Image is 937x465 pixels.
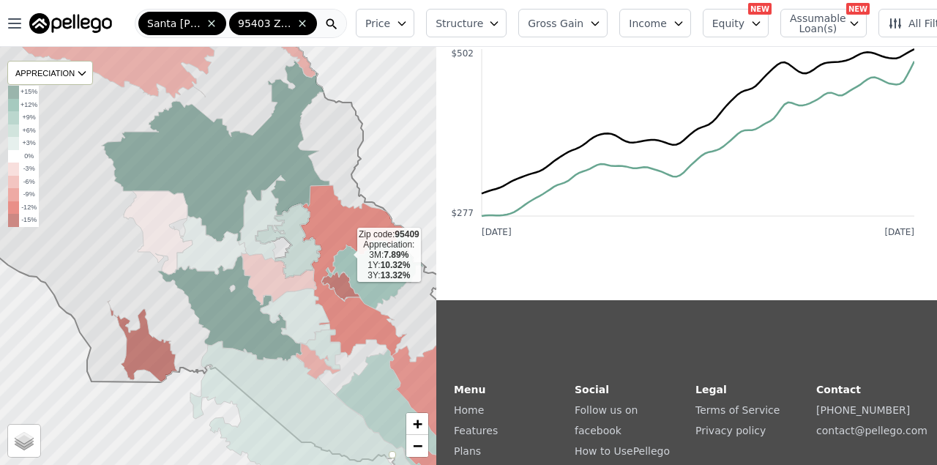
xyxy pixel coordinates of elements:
[695,425,766,436] a: Privacy policy
[19,124,39,138] td: +6%
[406,413,428,435] a: Zoom in
[703,9,769,37] button: Equity
[19,137,39,150] td: +3%
[29,13,112,34] img: Pellego
[454,425,498,436] a: Features
[426,9,507,37] button: Structure
[816,404,910,416] a: [PHONE_NUMBER]
[19,176,39,189] td: -6%
[7,61,93,85] div: APPRECIATION
[19,150,39,163] td: 0%
[454,445,481,457] a: Plans
[748,3,772,15] div: NEW
[695,384,727,395] strong: Legal
[619,9,691,37] button: Income
[816,425,927,436] a: contact@pellego.com
[413,436,422,455] span: −
[19,188,39,201] td: -9%
[780,9,867,37] button: Assumable Loan(s)
[451,208,474,218] text: $277
[790,13,837,34] span: Assumable Loan(s)
[575,445,670,457] a: How to UsePellego
[19,214,39,227] td: -15%
[451,48,474,59] text: $502
[575,404,638,436] a: Follow us on facebook
[454,404,484,416] a: Home
[356,9,414,37] button: Price
[846,3,870,15] div: NEW
[575,384,609,395] strong: Social
[19,86,39,99] td: +15%
[436,16,482,31] span: Structure
[695,404,780,416] a: Terms of Service
[712,16,744,31] span: Equity
[816,384,861,395] strong: Contact
[629,16,667,31] span: Income
[884,227,914,237] text: [DATE]
[19,201,39,215] td: -12%
[8,425,40,457] a: Layers
[19,99,39,112] td: +12%
[528,16,583,31] span: Gross Gain
[482,227,512,237] text: [DATE]
[518,9,608,37] button: Gross Gain
[365,16,390,31] span: Price
[413,414,422,433] span: +
[19,111,39,124] td: +9%
[147,16,203,31] span: Santa [PERSON_NAME]-[GEOGRAPHIC_DATA]
[406,435,428,457] a: Zoom out
[454,384,485,395] strong: Menu
[238,16,294,31] span: 95403 Zip Code
[19,163,39,176] td: -3%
